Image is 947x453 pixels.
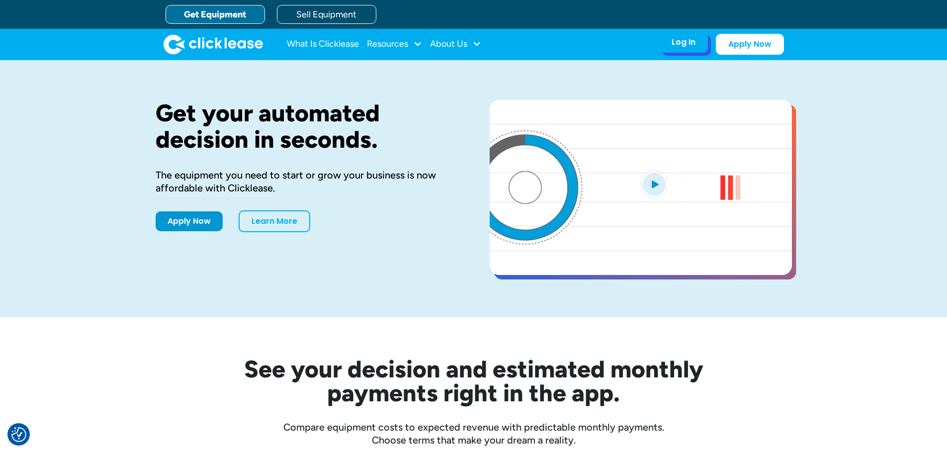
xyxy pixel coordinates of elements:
a: What Is Clicklease [287,34,359,54]
div: Compare equipment costs to expected revenue with predictable monthly payments. Choose terms that ... [156,421,792,447]
a: open lightbox [490,100,792,275]
a: Get Equipment [166,5,265,24]
div: About Us [430,34,481,54]
img: Blue play button logo on a light blue circular background [641,170,668,198]
a: Learn More [239,210,310,232]
a: home [164,34,263,54]
h2: See your decision and estimated monthly payments right in the app. [195,357,752,405]
img: Clicklease logo [164,34,263,54]
h1: Get your automated decision in seconds. [156,100,458,153]
div: Resources [367,34,422,54]
div: Log In [672,37,695,47]
a: Apply Now [716,34,784,55]
a: Apply Now [156,211,223,231]
button: Consent Preferences [11,427,26,442]
img: Revisit consent button [11,427,26,442]
a: Sell Equipment [277,5,376,24]
div: The equipment you need to start or grow your business is now affordable with Clicklease. [156,169,458,194]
